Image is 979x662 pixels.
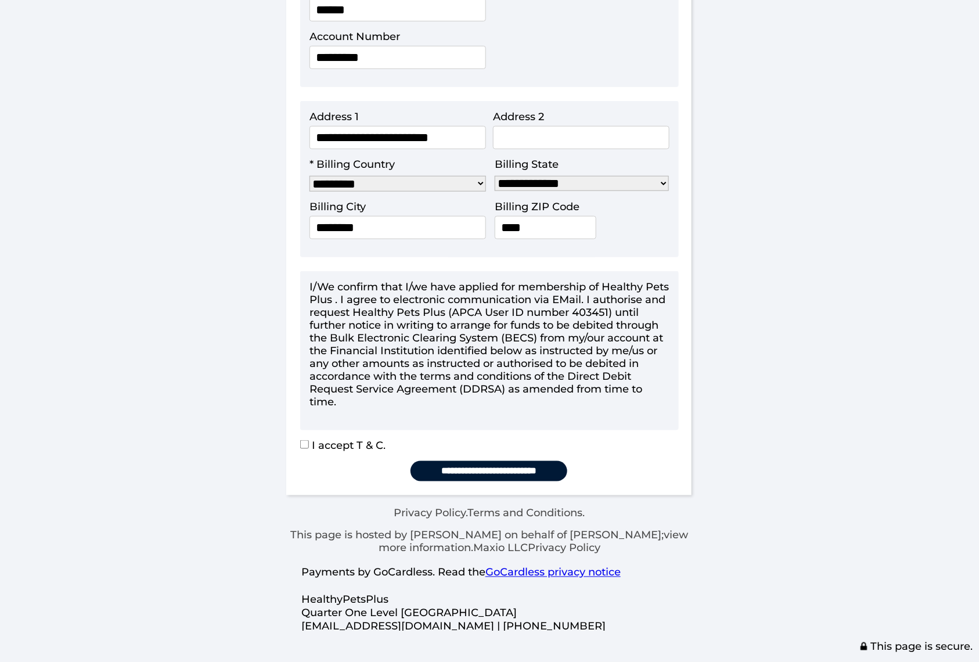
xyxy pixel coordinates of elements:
[286,555,693,647] p: Payments by GoCardless. Read the HealthyPetsPlus Quarter One Level [GEOGRAPHIC_DATA] [EMAIL_ADDRE...
[394,507,466,520] a: Privacy Policy
[485,566,621,579] a: GoCardless privacy notice
[300,439,386,452] label: I accept T & C.
[309,280,670,408] div: I/We confirm that I/we have applied for membership of Healthy Pets Plus . I agree to electronic c...
[309,158,395,171] label: * Billing Country
[495,200,580,213] label: Billing ZIP Code
[468,507,583,520] a: Terms and Conditions
[286,507,693,555] div: . .
[309,30,400,43] label: Account Number
[493,110,544,123] label: Address 2
[859,640,973,653] span: This page is secure.
[300,440,309,449] input: I accept T & C.
[309,110,359,123] label: Address 1
[495,158,559,171] label: Billing State
[286,529,693,555] p: This page is hosted by [PERSON_NAME] on behalf of [PERSON_NAME]; Maxio LLC
[528,542,600,555] a: Privacy Policy
[309,200,366,213] label: Billing City
[379,529,689,555] a: view more information.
